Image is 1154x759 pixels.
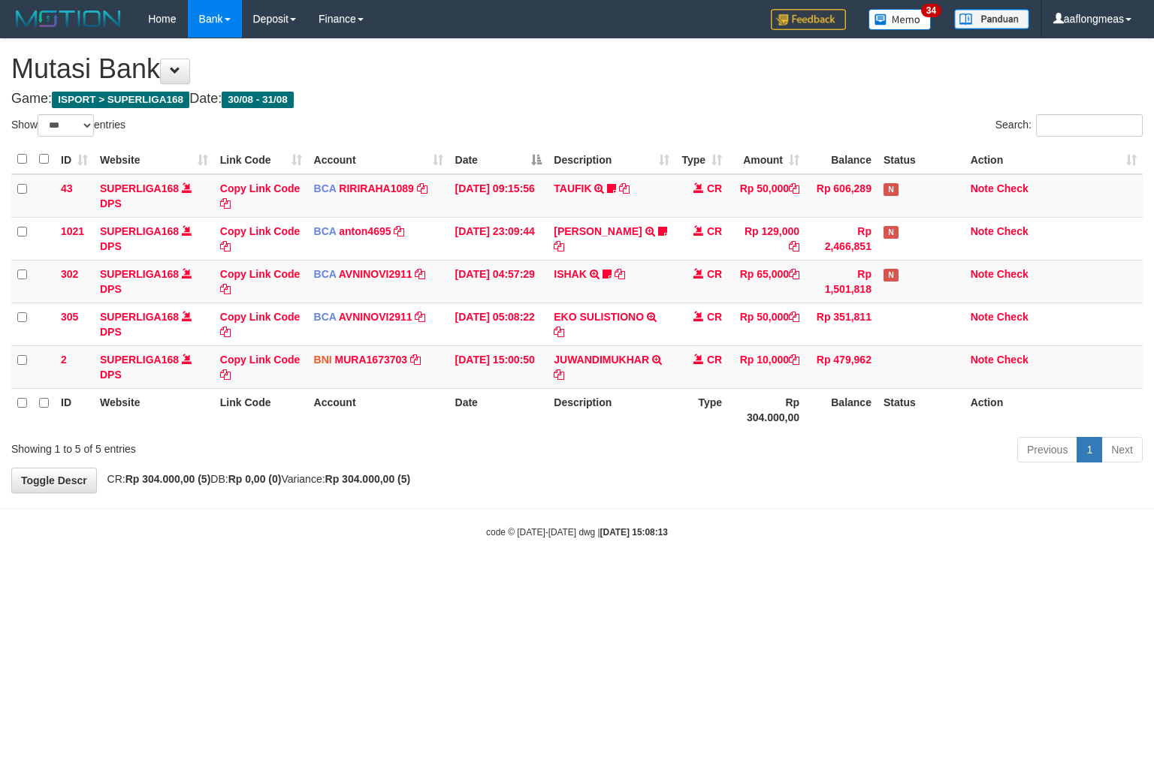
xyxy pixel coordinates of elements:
a: Next [1101,437,1143,462]
span: 2 [61,354,67,366]
a: Note [971,311,994,323]
td: [DATE] 05:08:22 [449,303,548,345]
th: ID [55,388,94,431]
td: DPS [94,217,214,260]
span: ISPORT > SUPERLIGA168 [52,92,189,108]
span: 305 [61,311,78,323]
small: code © [DATE]-[DATE] dwg | [486,527,668,538]
span: Has Note [884,269,899,282]
a: Copy Link Code [220,268,301,295]
td: [DATE] 15:00:50 [449,345,548,388]
th: Action: activate to sort column ascending [965,145,1143,174]
td: Rp 1,501,818 [805,260,878,303]
strong: Rp 304.000,00 (5) [125,473,211,485]
td: DPS [94,303,214,345]
img: Feedback.jpg [771,9,846,30]
a: 1 [1077,437,1102,462]
h1: Mutasi Bank [11,54,1143,84]
span: BCA [314,311,337,323]
td: [DATE] 04:57:29 [449,260,548,303]
span: BCA [314,182,337,194]
td: Rp 2,466,851 [805,217,878,260]
span: BNI [314,354,332,366]
a: [PERSON_NAME] [554,225,642,237]
span: 1021 [61,225,84,237]
a: SUPERLIGA168 [100,354,179,366]
a: SUPERLIGA168 [100,225,179,237]
span: CR: DB: Variance: [100,473,411,485]
th: Type: activate to sort column ascending [675,145,728,174]
span: BCA [314,225,337,237]
th: Status [878,388,965,431]
a: Check [997,311,1029,323]
th: Description [548,388,675,431]
td: Rp 479,962 [805,345,878,388]
a: JUWANDIMUKHAR [554,354,649,366]
td: Rp 351,811 [805,303,878,345]
input: Search: [1036,114,1143,137]
img: MOTION_logo.png [11,8,125,30]
strong: Rp 0,00 (0) [228,473,282,485]
a: anton4695 [339,225,391,237]
a: Copy Link Code [220,225,301,252]
td: Rp 606,289 [805,174,878,218]
a: Note [971,354,994,366]
td: DPS [94,345,214,388]
a: ISHAK [554,268,587,280]
a: Copy EKO SULISTIONO to clipboard [554,326,564,338]
select: Showentries [38,114,94,137]
a: Copy MURA1673703 to clipboard [410,354,421,366]
th: Rp 304.000,00 [728,388,805,431]
img: panduan.png [954,9,1029,29]
a: Copy TAUFIK to clipboard [619,182,630,194]
td: Rp 129,000 [728,217,805,260]
th: Balance [805,145,878,174]
a: Toggle Descr [11,468,97,493]
th: Link Code [214,388,308,431]
td: DPS [94,174,214,218]
th: Action [965,388,1143,431]
a: Copy SRI BASUKI to clipboard [554,240,564,252]
a: RIRIRAHA1089 [339,182,414,194]
span: 30/08 - 31/08 [222,92,294,108]
a: Copy AVNINOVI2911 to clipboard [415,311,425,323]
th: Website: activate to sort column ascending [94,145,214,174]
a: Check [997,354,1029,366]
a: SUPERLIGA168 [100,268,179,280]
a: MURA1673703 [335,354,408,366]
a: Copy Link Code [220,311,301,338]
span: 302 [61,268,78,280]
span: CR [707,311,722,323]
th: Account: activate to sort column ascending [308,145,449,174]
th: Description: activate to sort column ascending [548,145,675,174]
td: Rp 65,000 [728,260,805,303]
span: BCA [314,268,337,280]
label: Show entries [11,114,125,137]
span: CR [707,182,722,194]
a: EKO SULISTIONO [554,311,644,323]
td: Rp 10,000 [728,345,805,388]
td: [DATE] 09:15:56 [449,174,548,218]
a: Previous [1017,437,1077,462]
strong: Rp 304.000,00 (5) [325,473,411,485]
a: Copy RIRIRAHA1089 to clipboard [417,182,427,194]
a: Copy Link Code [220,182,301,209]
span: Has Note [884,183,899,196]
a: Copy Rp 129,000 to clipboard [789,240,799,252]
a: Copy JUWANDIMUKHAR to clipboard [554,369,564,381]
span: Has Note [884,226,899,239]
td: DPS [94,260,214,303]
th: Link Code: activate to sort column ascending [214,145,308,174]
a: SUPERLIGA168 [100,311,179,323]
th: Date [449,388,548,431]
span: CR [707,225,722,237]
th: Status [878,145,965,174]
a: Copy Rp 10,000 to clipboard [789,354,799,366]
label: Search: [995,114,1143,137]
th: Type [675,388,728,431]
a: Check [997,268,1029,280]
a: Copy Rp 65,000 to clipboard [789,268,799,280]
h4: Game: Date: [11,92,1143,107]
td: Rp 50,000 [728,174,805,218]
strong: [DATE] 15:08:13 [600,527,668,538]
